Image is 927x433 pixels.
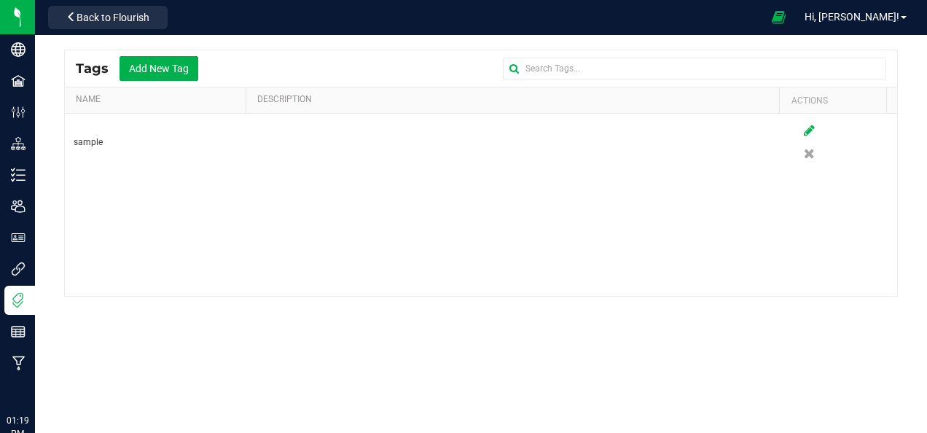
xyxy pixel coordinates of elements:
[11,168,26,182] inline-svg: Inventory
[11,356,26,370] inline-svg: Manufacturing
[11,324,26,339] inline-svg: Reports
[503,58,886,79] input: Search Tags...
[65,114,248,172] td: sample
[76,94,240,106] a: NameSortable
[762,3,795,31] span: Open Ecommerce Menu
[15,316,58,360] iframe: Resource center
[11,136,26,151] inline-svg: Distribution
[11,262,26,276] inline-svg: Integrations
[257,94,774,106] a: DescriptionSortable
[805,11,899,23] span: Hi, [PERSON_NAME]!
[120,56,198,81] button: Add New Tag
[77,12,149,23] span: Back to Flourish
[11,42,26,57] inline-svg: Company
[779,87,886,114] th: Actions
[11,74,26,88] inline-svg: Facilities
[76,61,120,77] div: Tags
[11,199,26,214] inline-svg: Users
[48,6,168,29] button: Back to Flourish
[11,293,26,308] inline-svg: Tags
[11,105,26,120] inline-svg: Configuration
[11,230,26,245] inline-svg: User Roles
